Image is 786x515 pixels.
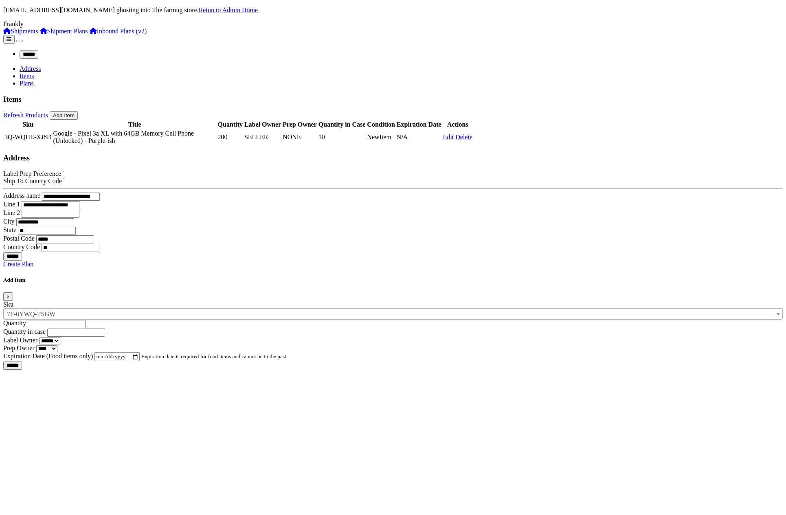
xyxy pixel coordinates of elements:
[3,209,20,216] label: Line 2
[7,294,10,300] span: ×
[282,129,317,145] td: NONE
[20,80,34,87] a: Plans
[396,121,442,129] th: Expiration Date
[282,121,317,129] th: Prep Owner
[4,129,52,145] td: 3Q-WQHE-XJ8D
[3,301,13,308] label: Sku
[367,129,395,145] td: NewItem
[3,292,13,301] button: Close
[3,344,35,351] label: Prep Owner
[217,129,243,145] td: 200
[443,134,454,140] a: Edit
[3,112,48,118] a: Refresh Products
[244,121,281,129] th: Label Owner
[3,192,40,199] label: Address name
[141,353,288,359] small: Expiration date is required for food items and cannot be in the past.
[90,28,147,35] a: Inbound Plans (v2)
[4,121,52,129] th: Sku
[3,201,20,208] label: Line 1
[3,7,783,14] p: [EMAIL_ADDRESS][DOMAIN_NAME] ghosting into The farmug store.
[217,121,243,129] th: Quantity
[3,261,33,267] a: Create Plan
[318,121,366,129] th: Quantity in Case
[3,28,38,35] a: Shipments
[40,28,88,35] a: Shipment Plans
[3,308,783,320] span: Pro Sanitize Hand Sanitizer, 8 oz Bottles, 1 Carton, 12 bottles each Carton
[244,129,281,145] td: SELLER
[455,134,472,140] a: Delete
[3,353,93,359] label: Expiration Date (Food items only)
[3,243,40,250] label: Country Code
[20,65,41,72] a: Address
[199,7,258,13] a: Retun to Admin Home
[3,337,37,344] label: Label Owner
[3,170,61,177] label: Label Prep Preference
[3,218,15,225] label: City
[16,40,23,42] button: Toggle navigation
[53,121,217,129] th: Title
[3,226,16,233] label: State
[367,121,395,129] th: Condition
[3,20,783,28] div: Frankly
[50,111,78,120] button: Add Item
[396,129,442,145] td: N/A
[3,235,35,242] label: Postal Code
[3,277,783,283] h5: Add Item
[443,121,473,129] th: Actions
[3,320,26,327] label: Quantity
[3,328,46,335] label: Quantity in case
[3,95,783,104] h3: Items
[318,129,366,145] td: 10
[3,178,62,184] label: Ship To Country Code
[53,129,217,145] td: Google - Pixel 3a XL with 64GB Memory Cell Phone (Unlocked) - Purple-ish
[20,72,34,79] a: Items
[3,153,783,162] h3: Address
[4,309,782,320] span: Pro Sanitize Hand Sanitizer, 8 oz Bottles, 1 Carton, 12 bottles each Carton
